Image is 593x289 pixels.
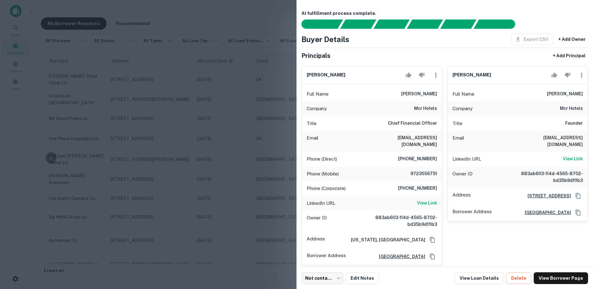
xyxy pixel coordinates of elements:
h6: mcr hotels [560,105,583,112]
p: Full Name [452,90,474,98]
p: Full Name [307,90,329,98]
div: Sending borrower request to AI... [294,19,340,29]
h6: [EMAIL_ADDRESS][DOMAIN_NAME] [363,134,437,148]
p: Borrower Address [452,208,492,217]
h6: Founder [565,120,583,127]
h6: View Link [417,200,437,206]
a: View Borrower Page [534,272,588,284]
h6: [PHONE_NUMBER] [398,155,437,163]
p: Title [452,120,462,127]
h6: AI fulfillment process complete. [301,10,588,17]
button: Accept [549,69,560,81]
h4: Buyer Details [301,34,349,45]
a: View Loan Details [455,272,504,284]
p: Phone (Direct) [307,155,337,163]
div: Not contacted [301,272,343,284]
div: Principals found, still searching for contact information. This may take time... [440,19,476,29]
a: [STREET_ADDRESS] [523,192,571,199]
h6: [EMAIL_ADDRESS][DOMAIN_NAME] [509,134,583,148]
button: Edit Notes [346,272,379,284]
p: Company [452,105,473,112]
iframe: Chat Widget [562,239,593,269]
button: Reject [562,69,573,81]
button: + Add Principal [550,50,588,61]
h6: [PERSON_NAME] [547,90,583,98]
p: Email [307,134,318,148]
h6: 9723556751 [400,170,437,178]
button: Delete [506,272,531,284]
button: + Add Owner [556,34,588,45]
h6: [PHONE_NUMBER] [398,185,437,192]
p: Address [307,235,325,244]
h6: [PERSON_NAME] [401,90,437,98]
button: Reject [416,69,427,81]
button: Accept [403,69,414,81]
p: Borrower Address [307,252,346,261]
button: Copy Address [428,252,437,261]
a: [GEOGRAPHIC_DATA] [374,253,425,260]
p: Address [452,191,471,201]
a: View Link [417,200,437,207]
p: Phone (Corporate) [307,185,346,192]
div: AI fulfillment process complete. [474,19,523,29]
p: LinkedIn URL [307,200,335,207]
button: Copy Address [574,208,583,217]
p: Phone (Mobile) [307,170,339,178]
a: [GEOGRAPHIC_DATA] [520,209,571,216]
button: Copy Address [574,191,583,201]
div: Principals found, AI now looking for contact information... [407,19,443,29]
h6: mcr hotels [414,105,437,112]
h6: 883ab603-114d-4565-8702-bd35b9d111b3 [509,170,583,184]
p: Company [307,105,327,112]
h5: Principals [301,51,330,60]
div: Your request is received and processing... [340,19,376,29]
button: Copy Address [428,235,437,244]
h6: [PERSON_NAME] [307,71,345,79]
h6: View Link [563,155,583,162]
a: View Link [563,155,583,163]
h6: Chief Financial Officer [388,120,437,127]
p: LinkedIn URL [452,155,481,163]
p: Owner ID [452,170,473,184]
div: Documents found, AI parsing details... [373,19,410,29]
p: Email [452,134,464,148]
h6: [US_STATE], [GEOGRAPHIC_DATA] [346,236,425,243]
p: Title [307,120,317,127]
h6: [PERSON_NAME] [452,71,491,79]
h6: 883ab603-114d-4565-8702-bd35b9d111b3 [363,214,437,228]
p: Owner ID [307,214,327,228]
